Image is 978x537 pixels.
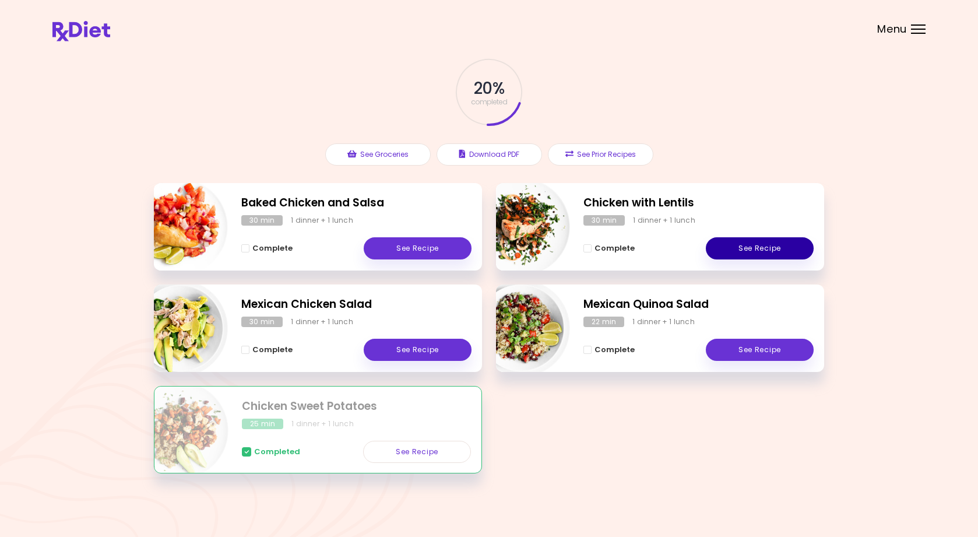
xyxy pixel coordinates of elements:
div: 1 dinner + 1 lunch [291,215,353,226]
button: See Prior Recipes [548,143,653,166]
div: 30 min [583,215,625,226]
span: Complete [594,345,635,355]
button: Complete - Mexican Chicken Salad [241,343,293,357]
a: See Recipe - Chicken Sweet Potatoes [363,441,471,463]
span: 20 % [474,79,504,99]
img: Info - Chicken Sweet Potatoes [132,382,228,479]
img: Info - Chicken with Lentils [473,178,570,275]
span: Menu [877,24,907,34]
span: Complete [594,244,635,253]
img: RxDiet [52,21,110,41]
span: Complete [252,345,293,355]
h2: Mexican Chicken Salad [241,296,472,313]
button: Complete - Mexican Quinoa Salad [583,343,635,357]
a: See Recipe - Chicken with Lentils [706,237,814,259]
h2: Baked Chicken and Salsa [241,195,472,212]
a: See Recipe - Mexican Chicken Salad [364,339,472,361]
span: completed [471,99,508,106]
a: See Recipe - Baked Chicken and Salsa [364,237,472,259]
div: 1 dinner + 1 lunch [291,317,353,327]
button: See Groceries [325,143,431,166]
img: Info - Mexican Chicken Salad [131,280,228,377]
h2: Mexican Quinoa Salad [583,296,814,313]
button: Download PDF [437,143,542,166]
img: Info - Mexican Quinoa Salad [473,280,570,377]
button: Complete - Chicken with Lentils [583,241,635,255]
h2: Chicken Sweet Potatoes [242,398,471,415]
div: 1 dinner + 1 lunch [632,317,695,327]
div: 30 min [241,215,283,226]
span: Complete [252,244,293,253]
a: See Recipe - Mexican Quinoa Salad [706,339,814,361]
img: Info - Baked Chicken and Salsa [131,178,228,275]
span: Completed [254,447,300,457]
div: 30 min [241,317,283,327]
button: Complete - Baked Chicken and Salsa [241,241,293,255]
div: 1 dinner + 1 lunch [633,215,695,226]
div: 25 min [242,419,283,429]
h2: Chicken with Lentils [583,195,814,212]
div: 22 min [583,317,624,327]
div: 1 dinner + 1 lunch [291,419,354,429]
